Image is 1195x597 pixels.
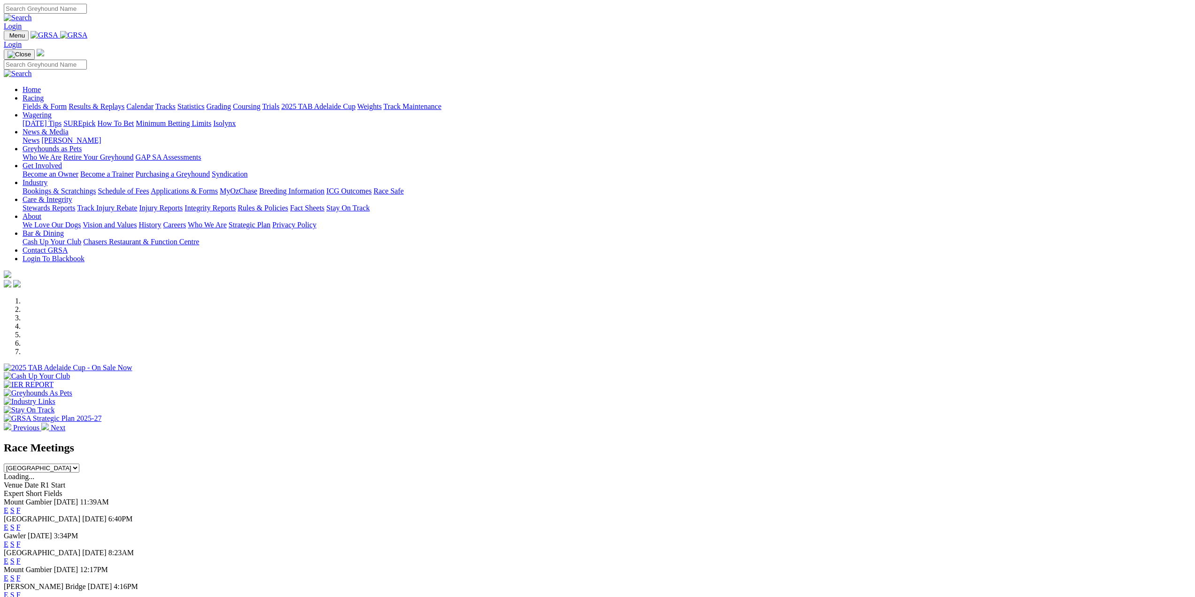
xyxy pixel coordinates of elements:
[259,187,324,195] a: Breeding Information
[23,195,72,203] a: Care & Integrity
[213,119,236,127] a: Isolynx
[23,162,62,170] a: Get Involved
[83,221,137,229] a: Vision and Values
[4,481,23,489] span: Venue
[4,70,32,78] img: Search
[290,204,324,212] a: Fact Sheets
[23,111,52,119] a: Wagering
[4,498,52,506] span: Mount Gambier
[69,102,124,110] a: Results & Replays
[4,280,11,287] img: facebook.svg
[4,506,8,514] a: E
[4,389,72,397] img: Greyhounds As Pets
[4,14,32,22] img: Search
[4,515,80,523] span: [GEOGRAPHIC_DATA]
[207,102,231,110] a: Grading
[4,424,41,432] a: Previous
[281,102,355,110] a: 2025 TAB Adelaide Cup
[4,4,87,14] input: Search
[98,119,134,127] a: How To Bet
[10,540,15,548] a: S
[326,187,371,195] a: ICG Outcomes
[8,51,31,58] img: Close
[272,221,316,229] a: Privacy Policy
[23,212,41,220] a: About
[9,32,25,39] span: Menu
[41,424,65,432] a: Next
[23,255,85,263] a: Login To Blackbook
[44,489,62,497] span: Fields
[4,372,70,380] img: Cash Up Your Club
[4,523,8,531] a: E
[51,424,65,432] span: Next
[108,549,134,557] span: 8:23AM
[63,119,95,127] a: SUREpick
[10,506,15,514] a: S
[28,532,52,540] span: [DATE]
[23,102,67,110] a: Fields & Form
[88,582,112,590] span: [DATE]
[54,566,78,574] span: [DATE]
[23,170,78,178] a: Become an Owner
[4,557,8,565] a: E
[23,119,1191,128] div: Wagering
[54,532,78,540] span: 3:34PM
[23,119,62,127] a: [DATE] Tips
[136,153,201,161] a: GAP SA Assessments
[16,557,21,565] a: F
[262,102,279,110] a: Trials
[23,94,44,102] a: Racing
[4,549,80,557] span: [GEOGRAPHIC_DATA]
[136,119,211,127] a: Minimum Betting Limits
[212,170,247,178] a: Syndication
[326,204,370,212] a: Stay On Track
[4,397,55,406] img: Industry Links
[26,489,42,497] span: Short
[24,481,39,489] span: Date
[177,102,205,110] a: Statistics
[4,22,22,30] a: Login
[16,540,21,548] a: F
[188,221,227,229] a: Who We Are
[4,40,22,48] a: Login
[4,364,132,372] img: 2025 TAB Adelaide Cup - On Sale Now
[16,574,21,582] a: F
[373,187,403,195] a: Race Safe
[4,60,87,70] input: Search
[23,136,39,144] a: News
[41,423,49,430] img: chevron-right-pager-white.svg
[4,574,8,582] a: E
[16,506,21,514] a: F
[114,582,138,590] span: 4:16PM
[4,582,86,590] span: [PERSON_NAME] Bridge
[83,238,199,246] a: Chasers Restaurant & Function Centre
[233,102,261,110] a: Coursing
[23,136,1191,145] div: News & Media
[23,238,81,246] a: Cash Up Your Club
[23,221,81,229] a: We Love Our Dogs
[139,221,161,229] a: History
[60,31,88,39] img: GRSA
[4,31,29,40] button: Toggle navigation
[23,204,1191,212] div: Care & Integrity
[23,229,64,237] a: Bar & Dining
[23,187,96,195] a: Bookings & Scratchings
[54,498,78,506] span: [DATE]
[108,515,133,523] span: 6:40PM
[238,204,288,212] a: Rules & Policies
[63,153,134,161] a: Retire Your Greyhound
[82,515,107,523] span: [DATE]
[229,221,270,229] a: Strategic Plan
[4,406,54,414] img: Stay On Track
[126,102,154,110] a: Calendar
[80,498,109,506] span: 11:39AM
[80,170,134,178] a: Become a Trainer
[384,102,441,110] a: Track Maintenance
[23,238,1191,246] div: Bar & Dining
[136,170,210,178] a: Purchasing a Greyhound
[220,187,257,195] a: MyOzChase
[23,102,1191,111] div: Racing
[23,85,41,93] a: Home
[10,523,15,531] a: S
[98,187,149,195] a: Schedule of Fees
